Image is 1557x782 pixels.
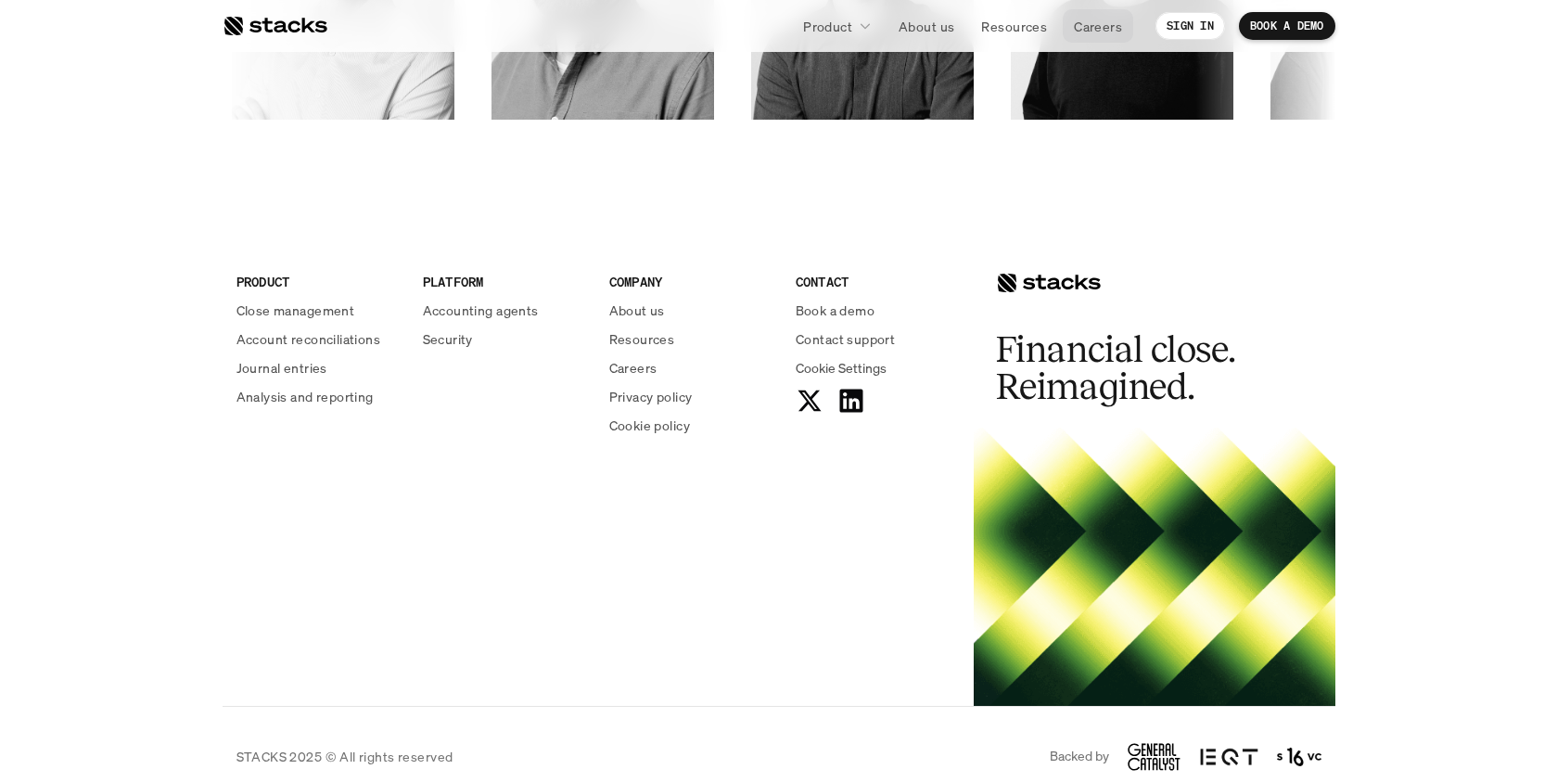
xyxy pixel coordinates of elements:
[1250,19,1324,32] p: BOOK A DEMO
[236,387,374,406] p: Analysis and reporting
[803,17,852,36] p: Product
[996,331,1274,405] h2: Financial close. Reimagined.
[796,358,887,378] span: Cookie Settings
[236,301,401,320] a: Close management
[899,17,954,36] p: About us
[609,272,773,291] p: COMPANY
[236,387,401,406] a: Analysis and reporting
[423,301,539,320] p: Accounting agents
[1155,12,1225,40] a: SIGN IN
[236,329,401,349] a: Account reconciliations
[796,329,895,349] p: Contact support
[609,387,773,406] a: Privacy policy
[796,329,960,349] a: Contact support
[423,301,587,320] a: Accounting agents
[609,416,690,435] p: Cookie policy
[609,387,693,406] p: Privacy policy
[609,358,657,378] p: Careers
[236,358,401,378] a: Journal entries
[236,329,381,349] p: Account reconciliations
[236,272,401,291] p: PRODUCT
[796,301,875,320] p: Book a demo
[1050,749,1109,764] p: Backed by
[609,301,773,320] a: About us
[609,329,675,349] p: Resources
[1239,12,1335,40] a: BOOK A DEMO
[423,329,473,349] p: Security
[609,301,665,320] p: About us
[236,747,453,766] p: STACKS 2025 © All rights reserved
[423,272,587,291] p: PLATFORM
[796,301,960,320] a: Book a demo
[1167,19,1214,32] p: SIGN IN
[796,358,887,378] button: Cookie Trigger
[609,416,773,435] a: Cookie policy
[796,272,960,291] p: CONTACT
[423,329,587,349] a: Security
[887,9,965,43] a: About us
[981,17,1047,36] p: Resources
[1063,9,1133,43] a: Careers
[236,301,355,320] p: Close management
[1074,17,1122,36] p: Careers
[970,9,1058,43] a: Resources
[609,329,773,349] a: Resources
[236,358,327,378] p: Journal entries
[609,358,773,378] a: Careers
